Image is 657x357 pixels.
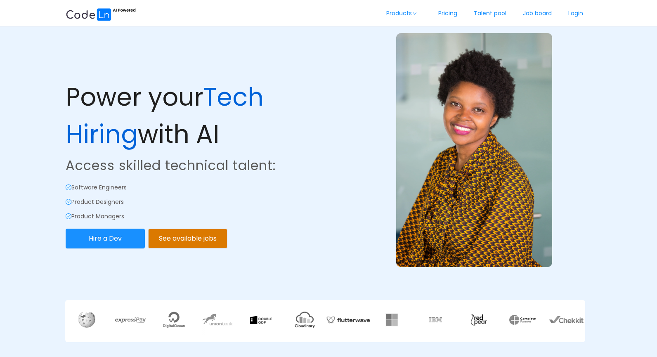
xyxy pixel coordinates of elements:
button: Hire a Dev [66,229,145,248]
img: 3JiQAAAAAABZABt8ruoJIq32+N62SQO0hFKGtpKBtqUKlH8dAofS56CJ7FppICrj1pHkAOPKAAA= [468,312,490,327]
i: icon: check-circle [66,184,71,190]
img: fq4AAAAAAAAAAA= [385,313,399,326]
img: chekkit.0bccf985.webp [549,316,584,323]
img: wikipedia.924a3bd0.webp [78,312,95,328]
img: ibm.f019ecc1.webp [429,317,442,323]
img: union.a1ab9f8d.webp [202,305,233,335]
i: icon: check-circle [66,213,71,219]
p: Power your with AI [66,78,327,153]
p: Software Engineers [66,183,327,192]
img: ai.87e98a1d.svg [66,7,136,21]
button: See available jobs [148,229,227,248]
p: Product Designers [66,198,327,206]
p: Access skilled technical talent: [66,156,327,175]
img: cloud.8900efb9.webp [294,309,316,331]
img: express.25241924.webp [115,317,146,323]
img: gdp.f5de0a9d.webp [250,316,272,324]
img: example [396,33,552,267]
img: xNYAAAAAA= [509,315,535,325]
p: Product Managers [66,212,327,221]
i: icon: check-circle [66,199,71,205]
i: icon: down [412,12,417,16]
img: digitalocean.9711bae0.webp [163,309,185,331]
img: flutter.513ce320.webp [326,307,370,332]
